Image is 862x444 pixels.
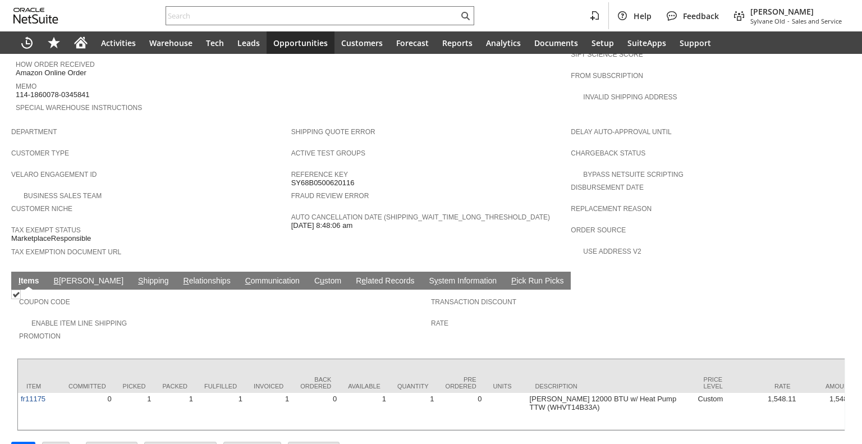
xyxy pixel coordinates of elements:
[237,38,260,48] span: Leads
[60,393,114,430] td: 0
[291,178,355,187] span: SY68B0500620116
[206,38,224,48] span: Tech
[311,276,344,287] a: Custom
[54,276,59,285] span: B
[51,276,126,287] a: B[PERSON_NAME]
[16,61,95,68] a: How Order Received
[680,38,711,48] span: Support
[19,298,70,306] a: Coupon Code
[750,6,842,17] span: [PERSON_NAME]
[571,226,626,234] a: Order Source
[340,393,389,430] td: 1
[792,17,842,25] span: Sales and Service
[534,38,578,48] span: Documents
[24,192,102,200] a: Business Sales Team
[397,383,429,390] div: Quantity
[11,248,121,256] a: Tax Exemption Document URL
[571,72,643,80] a: From Subscription
[19,332,61,340] a: Promotion
[583,248,641,255] a: Use Address V2
[683,11,719,21] span: Feedback
[26,383,52,390] div: Item
[511,276,516,285] span: P
[571,184,644,191] a: Disbursement Date
[67,31,94,54] a: Home
[68,383,106,390] div: Committed
[627,38,666,48] span: SuiteApps
[16,83,36,90] a: Memo
[181,276,233,287] a: Relationships
[242,276,302,287] a: Communication
[11,149,69,157] a: Customer Type
[245,276,251,285] span: C
[154,393,196,430] td: 1
[396,38,429,48] span: Forecast
[389,31,435,54] a: Forecast
[300,376,331,390] div: Back Ordered
[361,276,366,285] span: e
[16,276,42,287] a: Items
[320,276,324,285] span: u
[571,205,652,213] a: Replacement reason
[571,51,643,58] a: Sift Science Score
[348,383,380,390] div: Available
[291,149,365,157] a: Active Test Groups
[273,38,328,48] span: Opportunities
[149,38,192,48] span: Warehouse
[291,128,375,136] a: Shipping Quote Error
[431,298,516,306] a: Transaction Discount
[341,38,383,48] span: Customers
[479,31,528,54] a: Analytics
[493,383,519,390] div: Units
[292,393,340,430] td: 0
[74,36,88,49] svg: Home
[231,31,267,54] a: Leads
[446,376,476,390] div: Pre Ordered
[787,17,790,25] span: -
[389,393,437,430] td: 1
[737,393,799,430] td: 1,548.11
[196,393,245,430] td: 1
[16,104,142,112] a: Special Warehouse Instructions
[583,93,677,101] a: Invalid Shipping Address
[184,276,189,285] span: R
[11,234,91,243] span: MarketplaceResponsible
[16,68,86,77] span: Amazon Online Order
[508,276,566,287] a: Pick Run Picks
[11,128,57,136] a: Department
[245,393,292,430] td: 1
[13,31,40,54] a: Recent Records
[199,31,231,54] a: Tech
[634,11,652,21] span: Help
[114,393,154,430] td: 1
[94,31,143,54] a: Activities
[123,383,146,390] div: Picked
[458,9,472,22] svg: Search
[673,31,718,54] a: Support
[254,383,283,390] div: Invoiced
[19,276,21,285] span: I
[431,319,448,327] a: Rate
[163,383,187,390] div: Packed
[267,31,334,54] a: Opportunities
[135,276,172,287] a: Shipping
[527,393,695,430] td: [PERSON_NAME] 12000 BTU w/ Heat Pump TTW (WHVT14B33A)
[16,90,90,99] span: 114-1860078-0345841
[746,383,791,390] div: Rate
[528,31,585,54] a: Documents
[11,226,81,234] a: Tax Exempt Status
[535,383,687,390] div: Description
[11,205,72,213] a: Customer Niche
[571,149,645,157] a: Chargeback Status
[291,213,550,221] a: Auto Cancellation Date (shipping_wait_time_long_threshold_date)
[799,393,861,430] td: 1,548.11
[592,38,614,48] span: Setup
[750,17,785,25] span: Sylvane Old
[20,36,34,49] svg: Recent Records
[353,276,417,287] a: Related Records
[583,171,683,178] a: Bypass NetSuite Scripting
[31,319,127,327] a: Enable Item Line Shipping
[11,290,21,299] img: Checked
[291,192,369,200] a: Fraud Review Error
[143,31,199,54] a: Warehouse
